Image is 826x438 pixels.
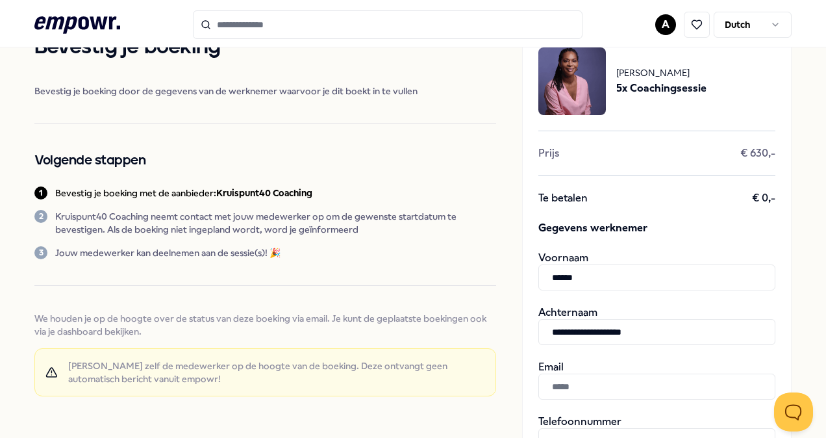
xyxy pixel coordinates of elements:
div: 1 [34,187,47,200]
span: Te betalen [538,192,588,205]
span: [PERSON_NAME] zelf de medewerker op de hoogte van de boeking. Deze ontvangt geen automatisch beri... [68,359,485,385]
div: 2 [34,210,47,223]
h1: Bevestig je boeking [34,31,496,64]
span: € 0,- [752,192,775,205]
div: Achternaam [538,306,775,345]
div: Email [538,361,775,400]
iframe: Help Scout Beacon - Open [774,393,813,432]
div: 3 [34,246,47,259]
span: € 630,- [740,147,775,160]
button: A [655,14,676,35]
span: [PERSON_NAME] [616,66,707,80]
input: Search for products, categories or subcategories [193,10,582,39]
b: Kruispunt40 Coaching [216,188,312,198]
span: Prijs [538,147,559,160]
p: Jouw medewerker kan deelnemen aan de sessie(s)! 🎉 [55,246,281,259]
span: Bevestig je boeking door de gegevens van de werknemer waarvoor je dit boekt in te vullen [34,84,496,97]
h2: Volgende stappen [34,150,496,171]
span: Gegevens werknemer [538,220,775,236]
span: We houden je op de hoogte over de status van deze boeking via email. Je kunt de geplaatste boekin... [34,312,496,338]
p: Kruispunt40 Coaching neemt contact met jouw medewerker op om de gewenste startdatum te bevestigen... [55,210,496,236]
img: package image [538,47,606,115]
div: Voornaam [538,251,775,290]
span: 5x Coachingsessie [616,80,707,97]
p: Bevestig je boeking met de aanbieder: [55,187,312,200]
